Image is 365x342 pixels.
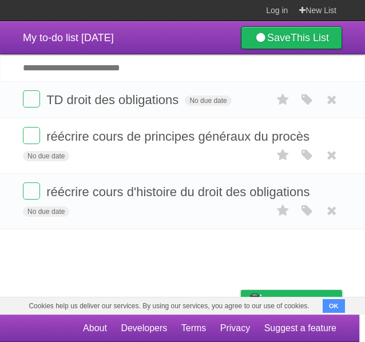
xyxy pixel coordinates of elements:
button: OK [323,299,345,313]
a: About [83,317,107,339]
label: Star task [272,201,294,220]
label: Star task [272,90,294,109]
label: Star task [272,146,294,165]
img: Buy me a coffee [247,291,262,310]
a: Buy me a coffee [241,290,342,311]
a: Developers [121,317,167,339]
b: This List [291,32,329,43]
a: SaveThis List [241,26,342,49]
span: No due date [185,96,231,106]
a: Suggest a feature [264,317,336,339]
label: Done [23,90,40,108]
a: Privacy [220,317,250,339]
span: No due date [23,151,69,161]
label: Done [23,127,40,144]
span: Buy me a coffee [265,291,336,311]
span: réécrire cours d'histoire du droit des obligations [46,185,312,199]
label: Done [23,182,40,200]
span: TD droit des obligations [46,93,181,107]
a: Terms [181,317,207,339]
span: My to-do list [DATE] [23,32,114,43]
span: Cookies help us deliver our services. By using our services, you agree to our use of cookies. [17,297,320,315]
span: réécrire cours de principes généraux du procès [46,129,312,144]
span: No due date [23,206,69,217]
